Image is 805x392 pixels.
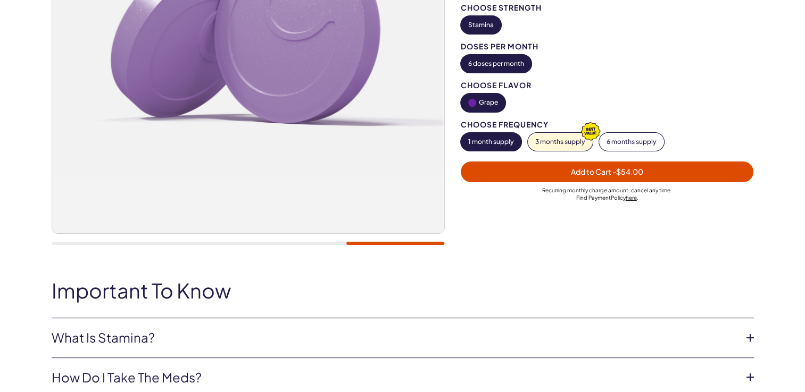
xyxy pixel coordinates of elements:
[571,167,643,176] span: Add to Cart
[461,55,532,73] button: 6 doses per month
[461,42,754,50] div: Doses per Month
[461,93,505,112] button: Grape
[52,329,737,347] a: What Is Stamina?
[461,133,521,151] button: 1 month supply
[461,81,754,89] div: Choose Flavor
[576,194,611,201] span: Find Payment
[528,133,593,151] button: 3 months supply
[461,186,754,201] div: Recurring monthly charge amount , cancel any time. Policy .
[612,167,643,176] span: - $54.00
[461,121,754,129] div: Choose Frequency
[599,133,664,151] button: 6 months supply
[461,4,754,12] div: Choose Strength
[52,369,737,387] a: How do I take the Meds?
[52,279,754,302] h2: Important To Know
[626,194,637,201] a: here
[461,161,754,182] button: Add to Cart -$54.00
[461,16,501,34] button: Stamina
